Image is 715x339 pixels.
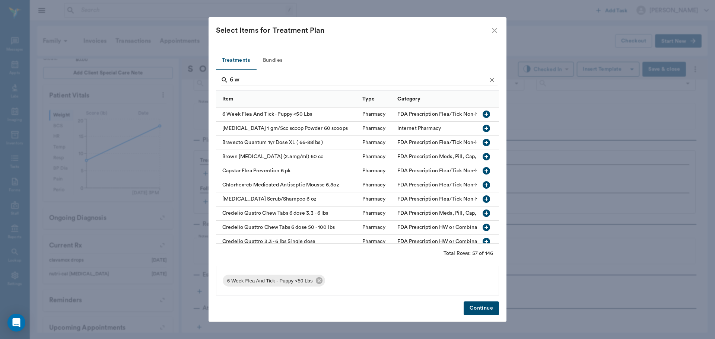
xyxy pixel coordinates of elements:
[362,181,385,189] div: Pharmacy
[216,221,359,235] div: Credelio Quattro Chew Tabs 6 dose 50 - 100 lbs
[7,314,25,332] div: Open Intercom Messenger
[359,90,394,107] div: Type
[221,74,498,87] div: Search
[397,125,441,132] div: Internet Pharmacy
[397,181,549,189] div: FDA Prescription Flea/Tick Non-HW Parasite Control
[362,89,375,109] div: Type
[464,301,499,315] button: Continue
[256,52,289,70] button: Bundles
[216,150,359,164] div: Brown [MEDICAL_DATA] (2.5mg/ml) 60 cc
[397,111,549,118] div: FDA Prescription Flea/Tick Non-HW Parasite Control
[362,139,385,146] div: Pharmacy
[216,90,359,107] div: Item
[444,250,493,257] div: Total Rows: 57 of 146
[397,89,420,109] div: Category
[362,111,385,118] div: Pharmacy
[490,26,499,35] button: close
[362,125,385,132] div: Pharmacy
[216,52,256,70] button: Treatments
[397,224,537,231] div: FDA Prescription HW or Combination HW/Parasite Control
[394,90,556,107] div: Category
[230,74,486,86] input: Find a treatment
[397,167,549,175] div: FDA Prescription Flea/Tick Non-HW Parasite Control
[216,164,359,178] div: Capstar Flea Prevention 6 pk
[362,238,385,245] div: Pharmacy
[397,238,537,245] div: FDA Prescription HW or Combination HW/Parasite Control
[362,153,385,160] div: Pharmacy
[216,235,359,249] div: Credelio Quattro 3.3 - 6 lbs Single dose
[216,136,359,150] div: Bravecto Quantum 1yr Dose XL ( 66-88lbs )
[216,207,359,221] div: Credelio Quatro Chew Tabs 6 dose 3.3 - 6 lbs
[362,195,385,203] div: Pharmacy
[397,210,505,217] div: FDA Prescription Meds, Pill, Cap, Liquid, Etc.
[486,74,498,86] button: Clear
[397,139,549,146] div: FDA Prescription Flea/Tick Non-HW Parasite Control
[397,153,505,160] div: FDA Prescription Meds, Pill, Cap, Liquid, Etc.
[397,195,549,203] div: FDA Prescription Flea/Tick Non-HW Parasite Control
[216,108,359,122] div: 6 Week Flea And Tick - Puppy <50 Lbs
[216,122,359,136] div: [MEDICAL_DATA] 1 gm/5cc scoop Powder 60 scoops
[223,277,317,285] span: 6 Week Flea And Tick - Puppy <50 Lbs
[362,224,385,231] div: Pharmacy
[362,167,385,175] div: Pharmacy
[216,25,490,36] div: Select Items for Treatment Plan
[216,192,359,207] div: [MEDICAL_DATA] Scrub/Shampoo 6 oz
[222,89,233,109] div: Item
[362,210,385,217] div: Pharmacy
[223,275,325,287] div: 6 Week Flea And Tick - Puppy <50 Lbs
[216,178,359,192] div: Chlorhex-cb Medicated Antiseptic Mousse 6.8oz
